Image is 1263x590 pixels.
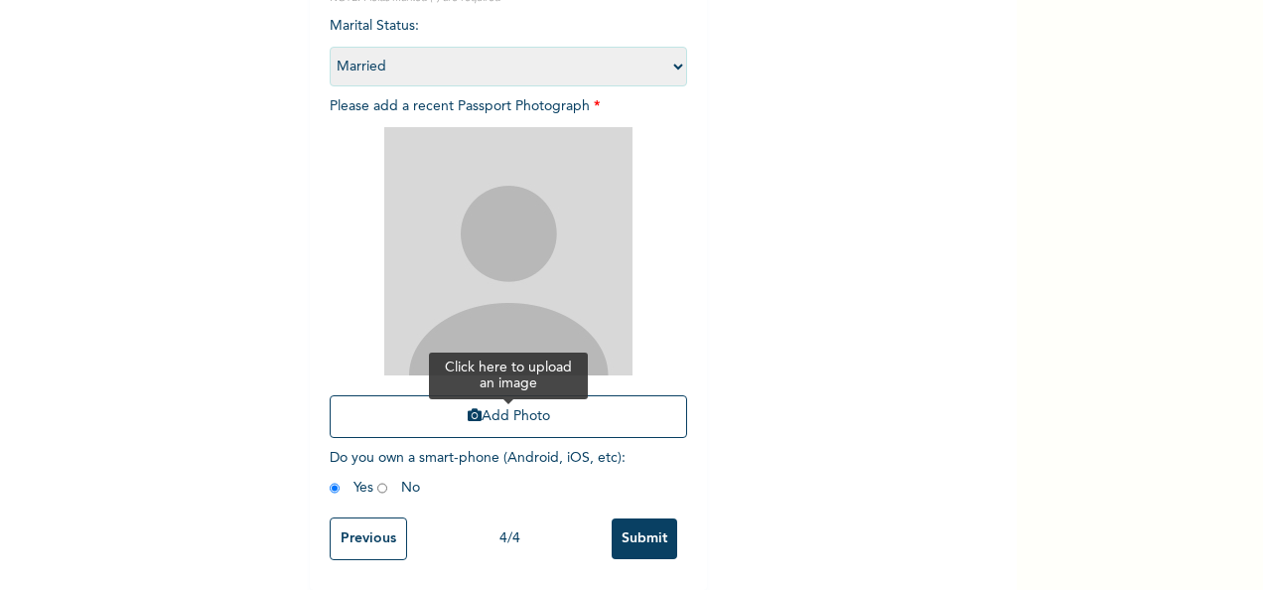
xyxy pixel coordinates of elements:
[330,517,407,560] input: Previous
[330,395,687,438] button: Add Photo
[384,127,632,375] img: Crop
[330,19,687,74] span: Marital Status :
[330,451,626,495] span: Do you own a smart-phone (Android, iOS, etc) : Yes No
[330,99,687,448] span: Please add a recent Passport Photograph
[612,518,677,559] input: Submit
[407,528,612,549] div: 4 / 4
